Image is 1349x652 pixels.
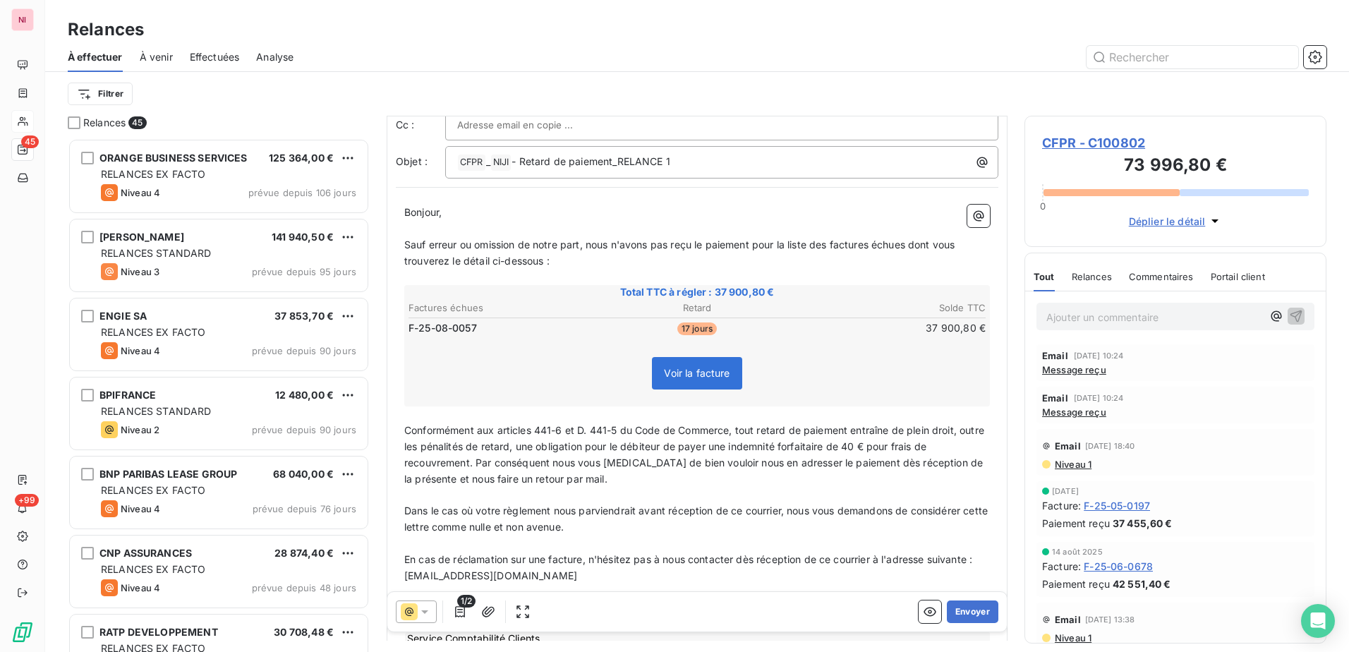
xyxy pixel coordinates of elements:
span: 30 708,48 € [274,626,334,638]
span: +99 [15,494,39,507]
span: Niveau 3 [121,266,159,277]
span: Paiement reçu [1042,576,1110,591]
span: [DATE] 10:24 [1074,351,1124,360]
span: CFPR [458,155,485,171]
span: [PERSON_NAME] [99,231,184,243]
span: RELANCES EX FACTO [101,563,206,575]
span: prévue depuis 90 jours [252,345,356,356]
th: Retard [601,301,793,315]
span: Niveau 1 [1053,459,1091,470]
span: Email [1055,614,1081,625]
span: prévue depuis 90 jours [252,424,356,435]
div: Open Intercom Messenger [1301,604,1335,638]
span: Niveau 4 [121,187,160,198]
span: Tout [1034,271,1055,282]
span: Niveau 4 [121,345,160,356]
span: RELANCES STANDARD [101,405,212,417]
td: 37 900,80 € [794,320,986,336]
span: F-25-06-0678 [1084,559,1153,574]
span: ENGIE SA [99,310,147,322]
span: 37 853,70 € [274,310,334,322]
span: Analyse [256,50,294,64]
span: Sauf erreur ou omission de notre part, nous n'avons pas reçu le paiement pour la liste des factur... [404,239,958,267]
span: CNP ASSURANCES [99,547,192,559]
span: Effectuées [190,50,240,64]
span: 45 [21,135,39,148]
span: Bonjour, [404,206,442,218]
span: En cas de réclamation sur une facture, n'hésitez pas à nous contacter dès réception de ce courrie... [404,553,975,581]
div: NI [11,8,34,31]
span: Facture : [1042,498,1081,513]
span: 141 940,50 € [272,231,334,243]
span: Paiement reçu [1042,516,1110,531]
span: 17 jours [677,322,717,335]
span: Total TTC à régler : 37 900,80 € [406,285,988,299]
span: prévue depuis 106 jours [248,187,356,198]
span: [DATE] 18:40 [1085,442,1135,450]
button: Filtrer [68,83,133,105]
span: Email [1042,392,1068,404]
span: Niveau 1 [1053,632,1091,644]
span: 45 [128,116,146,129]
button: Envoyer [947,600,998,623]
span: 28 874,40 € [274,547,334,559]
span: prévue depuis 95 jours [252,266,356,277]
span: BPIFRANCE [99,389,156,401]
span: RELANCES STANDARD [101,247,212,259]
span: F-25-08-0057 [409,321,477,335]
div: grid [68,138,370,652]
span: RATP DEVELOPPEMENT [99,626,218,638]
span: prévue depuis 48 jours [252,582,356,593]
span: RELANCES EX FACTO [101,168,206,180]
span: [DATE] [1052,487,1079,495]
span: À venir [140,50,173,64]
span: NIJI [491,155,512,171]
span: _ [486,155,490,167]
span: 68 040,00 € [273,468,334,480]
span: Conformément aux articles 441-6 et D. 441-5 du Code de Commerce, tout retard de paiement entraîne... [404,424,987,485]
span: Email [1055,440,1081,452]
span: Voir la facture [664,367,730,379]
span: 14 août 2025 [1052,548,1103,556]
span: 37 455,60 € [1113,516,1173,531]
input: Adresse email en copie ... [457,114,609,135]
span: [DATE] 10:24 [1074,394,1124,402]
span: Message reçu [1042,364,1106,375]
span: À effectuer [68,50,123,64]
span: Déplier le détail [1129,214,1206,229]
span: 0 [1040,200,1046,212]
span: Message reçu [1042,406,1106,418]
span: F-25-05-0197 [1084,498,1150,513]
span: BNP PARIBAS LEASE GROUP [99,468,237,480]
span: 12 480,00 € [275,389,334,401]
span: Niveau 4 [121,503,160,514]
h3: 73 996,80 € [1042,152,1309,181]
span: Commentaires [1129,271,1194,282]
span: Portail client [1211,271,1265,282]
span: CFPR - C100802 [1042,133,1309,152]
span: Relances [1072,271,1112,282]
span: Relances [83,116,126,130]
span: RELANCES EX FACTO [101,326,206,338]
span: Facture : [1042,559,1081,574]
span: Dans le cas où votre règlement nous parviendrait avant réception de ce courrier, nous vous demand... [404,505,991,533]
span: [DATE] 13:38 [1085,615,1135,624]
input: Rechercher [1087,46,1298,68]
label: Cc : [396,118,445,132]
span: Niveau 2 [121,424,159,435]
span: Email [1042,350,1068,361]
span: Objet : [396,155,428,167]
span: 125 364,00 € [269,152,334,164]
th: Solde TTC [794,301,986,315]
img: Logo LeanPay [11,621,34,644]
span: RELANCES EX FACTO [101,484,206,496]
span: - Retard de paiement_RELANCE 1 [512,155,670,167]
button: Déplier le détail [1125,213,1227,229]
span: prévue depuis 76 jours [253,503,356,514]
h3: Relances [68,17,144,42]
span: 42 551,40 € [1113,576,1171,591]
th: Factures échues [408,301,600,315]
span: Niveau 4 [121,582,160,593]
span: ORANGE BUSINESS SERVICES [99,152,248,164]
span: 1/2 [457,595,476,608]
